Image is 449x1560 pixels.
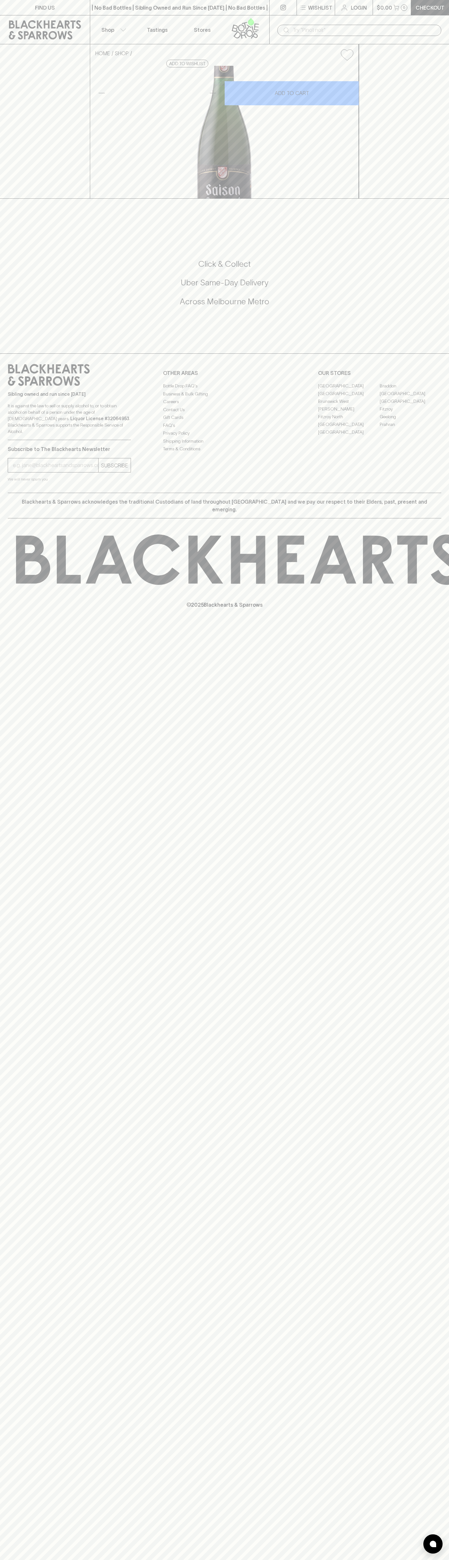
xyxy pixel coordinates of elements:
a: Careers [163,398,286,406]
p: It is against the law to sell or supply alcohol to, or to obtain alcohol on behalf of a person un... [8,403,131,435]
p: Wishlist [308,4,332,12]
img: 2906.png [90,66,358,198]
p: We will never spam you [8,476,131,482]
a: Gift Cards [163,414,286,421]
p: $0.00 [377,4,392,12]
p: Subscribe to The Blackhearts Newsletter [8,445,131,453]
p: ADD TO CART [275,89,309,97]
a: Shipping Information [163,437,286,445]
button: ADD TO CART [225,81,359,105]
a: Prahran [380,420,441,428]
img: bubble-icon [430,1541,436,1547]
a: [GEOGRAPHIC_DATA] [318,390,380,397]
button: Shop [90,15,135,44]
a: Tastings [135,15,180,44]
a: Fitzroy [380,405,441,413]
a: Fitzroy North [318,413,380,420]
a: Braddon [380,382,441,390]
p: Tastings [147,26,168,34]
p: FIND US [35,4,55,12]
h5: Click & Collect [8,259,441,269]
a: Brunswick West [318,397,380,405]
h5: Across Melbourne Metro [8,296,441,307]
a: [GEOGRAPHIC_DATA] [318,428,380,436]
strong: Liquor License #32064953 [70,416,129,421]
p: OTHER AREAS [163,369,286,377]
p: 0 [403,6,405,9]
button: Add to wishlist [166,60,208,67]
a: Privacy Policy [163,429,286,437]
a: Contact Us [163,406,286,413]
input: e.g. jane@blackheartsandsparrows.com.au [13,460,98,471]
p: Checkout [416,4,445,12]
h5: Uber Same-Day Delivery [8,277,441,288]
a: Business & Bulk Gifting [163,390,286,398]
a: HOME [95,50,110,56]
a: SHOP [115,50,129,56]
a: Bottle Drop FAQ's [163,382,286,390]
a: [GEOGRAPHIC_DATA] [380,390,441,397]
a: [GEOGRAPHIC_DATA] [380,397,441,405]
a: [GEOGRAPHIC_DATA] [318,382,380,390]
p: SUBSCRIBE [101,462,128,469]
button: SUBSCRIBE [99,458,131,472]
p: Blackhearts & Sparrows acknowledges the traditional Custodians of land throughout [GEOGRAPHIC_DAT... [13,498,436,513]
a: Stores [180,15,225,44]
p: OUR STORES [318,369,441,377]
p: Login [351,4,367,12]
a: Geelong [380,413,441,420]
a: FAQ's [163,421,286,429]
p: Stores [194,26,211,34]
p: Sibling owned and run since [DATE] [8,391,131,397]
a: [PERSON_NAME] [318,405,380,413]
a: Terms & Conditions [163,445,286,453]
button: Add to wishlist [338,47,356,63]
a: [GEOGRAPHIC_DATA] [318,420,380,428]
input: Try "Pinot noir" [293,25,436,35]
div: Call to action block [8,233,441,341]
p: Shop [101,26,114,34]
